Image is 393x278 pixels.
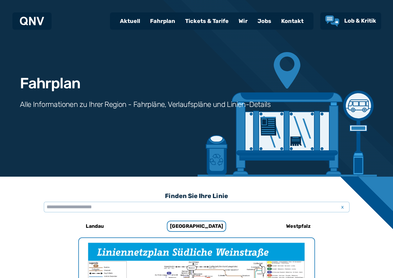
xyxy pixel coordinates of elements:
[253,13,276,29] a: Jobs
[44,189,350,203] h3: Finden Sie Ihre Linie
[20,15,44,27] a: QNV Logo
[167,221,226,232] h6: [GEOGRAPHIC_DATA]
[20,17,44,25] img: QNV Logo
[234,13,253,29] a: Wir
[276,13,308,29] a: Kontakt
[344,17,376,24] span: Lob & Kritik
[145,13,180,29] a: Fahrplan
[53,219,136,234] a: Landau
[83,221,106,231] h6: Landau
[257,219,340,234] a: Westpfalz
[20,76,80,91] h1: Fahrplan
[115,13,145,29] a: Aktuell
[325,15,376,27] a: Lob & Kritik
[338,203,347,211] span: x
[284,221,313,231] h6: Westpfalz
[20,99,271,109] h3: Alle Informationen zu Ihrer Region - Fahrpläne, Verlaufspläne und Linien-Details
[180,13,234,29] a: Tickets & Tarife
[155,219,238,234] a: [GEOGRAPHIC_DATA]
